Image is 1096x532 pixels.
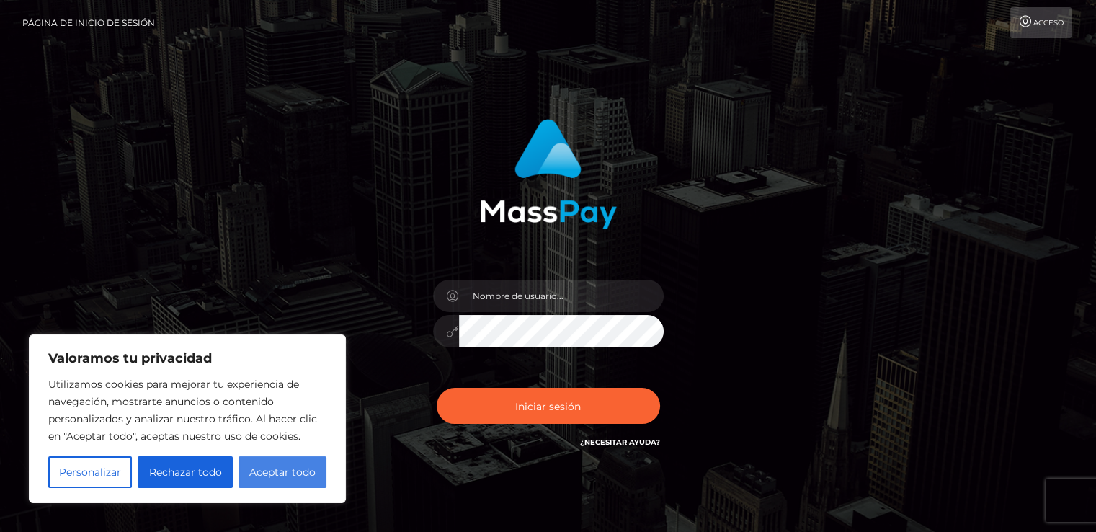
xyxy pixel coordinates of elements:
font: Página de inicio de sesión [22,17,155,28]
input: Nombre de usuario... [459,280,664,312]
a: Acceso [1010,7,1072,38]
font: Utilizamos cookies para mejorar tu experiencia de navegación, mostrarte anuncios o contenido pers... [48,378,317,443]
div: Valoramos tu privacidad [29,334,346,503]
font: Personalizar [59,466,121,479]
button: Aceptar todo [239,456,326,488]
a: Página de inicio de sesión [22,7,155,38]
button: Rechazar todo [138,456,232,488]
button: Iniciar sesión [437,388,660,424]
img: Inicio de sesión en MassPay [480,119,617,229]
font: Valoramos tu privacidad [48,350,212,366]
a: ¿Necesitar ayuda? [580,438,660,447]
button: Personalizar [48,456,132,488]
font: Acceso [1033,18,1064,27]
font: Rechazar todo [148,466,221,479]
font: Aceptar todo [249,466,316,479]
font: Iniciar sesión [515,399,581,412]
